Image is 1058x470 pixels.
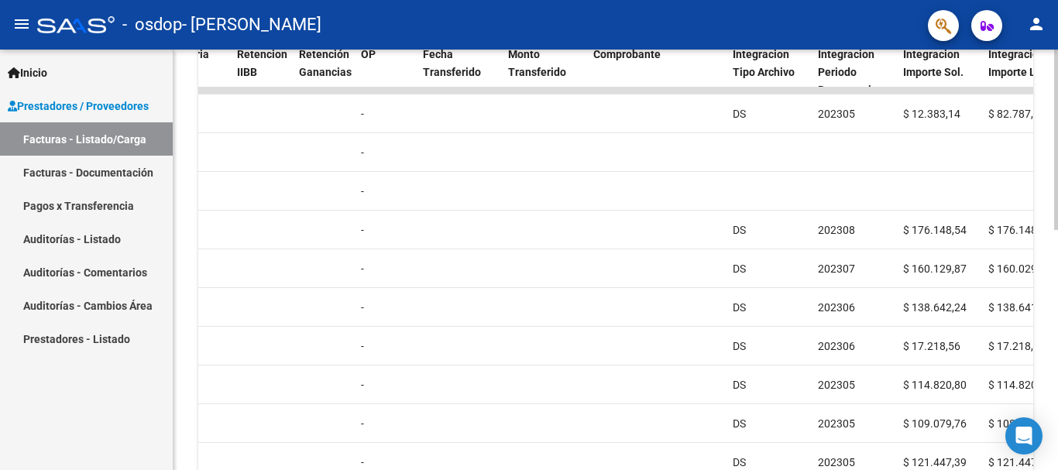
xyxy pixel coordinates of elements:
[733,379,746,391] span: DS
[733,108,746,120] span: DS
[1027,15,1046,33] mat-icon: person
[733,48,795,78] span: Integracion Tipo Archivo
[8,64,47,81] span: Inicio
[361,185,364,197] span: -
[502,38,587,106] datatable-header-cell: Monto Transferido
[988,417,1052,430] span: $ 108.967,32
[237,48,287,78] span: Retencion IIBB
[423,48,481,78] span: Fecha Transferido
[293,38,355,106] datatable-header-cell: Retención Ganancias
[1005,417,1043,455] div: Open Intercom Messenger
[8,98,149,115] span: Prestadores / Proveedores
[988,301,1052,314] span: $ 138.641,33
[988,48,1048,78] span: Integracion Importe Liq.
[903,262,967,275] span: $ 160.129,87
[593,48,661,60] span: Comprobante
[818,340,855,352] span: 202306
[727,38,812,106] datatable-header-cell: Integracion Tipo Archivo
[182,8,321,42] span: - [PERSON_NAME]
[903,224,967,236] span: $ 176.148,54
[733,224,746,236] span: DS
[361,379,364,391] span: -
[818,379,855,391] span: 202305
[355,38,417,106] datatable-header-cell: OP
[361,108,364,120] span: -
[988,262,1052,275] span: $ 160.029,54
[12,15,31,33] mat-icon: menu
[733,417,746,430] span: DS
[361,417,364,430] span: -
[903,456,967,468] span: $ 121.447,39
[988,108,1046,120] span: $ 82.787,51
[122,8,182,42] span: - osdop
[818,108,855,120] span: 202305
[988,340,1046,352] span: $ 17.218,56
[818,417,855,430] span: 202305
[818,456,855,468] span: 202305
[818,301,855,314] span: 202306
[361,224,364,236] span: -
[417,38,502,106] datatable-header-cell: Fecha Transferido
[733,340,746,352] span: DS
[818,224,855,236] span: 202308
[361,262,364,275] span: -
[231,38,293,106] datatable-header-cell: Retencion IIBB
[988,379,1052,391] span: $ 114.820,80
[733,301,746,314] span: DS
[903,417,967,430] span: $ 109.079,76
[903,301,967,314] span: $ 138.642,24
[733,262,746,275] span: DS
[733,456,746,468] span: DS
[818,48,884,96] span: Integracion Periodo Presentacion
[361,340,364,352] span: -
[903,340,960,352] span: $ 17.218,56
[361,456,364,468] span: -
[361,301,364,314] span: -
[903,48,964,78] span: Integracion Importe Sol.
[299,48,352,78] span: Retención Ganancias
[988,456,1052,468] span: $ 121.447,39
[361,146,364,159] span: -
[361,48,376,60] span: OP
[897,38,982,106] datatable-header-cell: Integracion Importe Sol.
[812,38,897,106] datatable-header-cell: Integracion Periodo Presentacion
[903,379,967,391] span: $ 114.820,80
[988,224,1052,236] span: $ 176.148,54
[587,38,727,106] datatable-header-cell: Comprobante
[508,48,566,78] span: Monto Transferido
[818,262,855,275] span: 202307
[903,108,960,120] span: $ 12.383,14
